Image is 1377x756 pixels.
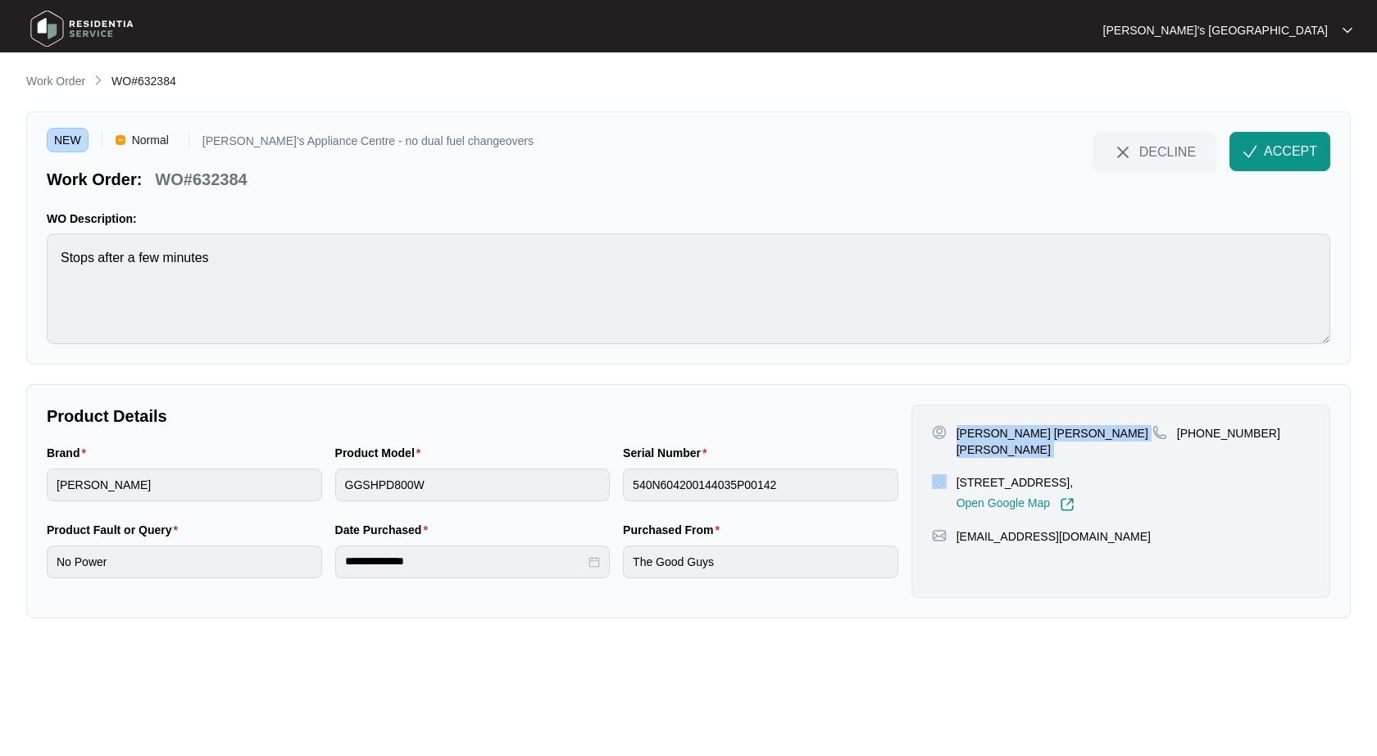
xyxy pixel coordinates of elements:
span: WO#632384 [111,75,176,88]
label: Product Fault or Query [47,522,184,538]
p: Work Order [26,73,85,89]
p: Product Details [47,405,898,428]
a: Work Order [23,73,89,91]
input: Serial Number [623,469,898,501]
label: Serial Number [623,445,713,461]
input: Purchased From [623,545,898,578]
img: dropdown arrow [1343,26,1352,34]
a: Open Google Map [957,497,1075,512]
span: Normal [125,128,175,152]
p: [STREET_ADDRESS], [957,474,1075,491]
img: map-pin [932,474,947,489]
img: chevron-right [92,74,105,87]
span: ACCEPT [1264,142,1317,161]
img: check-Icon [1243,144,1257,159]
label: Product Model [335,445,428,461]
span: DECLINE [1139,143,1196,161]
p: [PERSON_NAME]'s [GEOGRAPHIC_DATA] [1103,22,1328,38]
input: Date Purchased [345,553,586,570]
img: Link-External [1060,497,1075,512]
img: map-pin [1152,425,1167,440]
span: NEW [47,128,89,152]
img: user-pin [932,425,947,440]
button: close-IconDECLINE [1093,132,1216,171]
p: [PERSON_NAME] [PERSON_NAME] [PERSON_NAME] [957,425,1152,458]
textarea: Stops after a few minutes [47,233,1330,344]
label: Date Purchased [335,522,434,538]
img: close-Icon [1113,143,1133,162]
p: [PERSON_NAME]'s Appliance Centre - no dual fuel changeovers [202,135,534,152]
p: Work Order: [47,168,142,191]
img: residentia service logo [25,4,139,53]
p: WO Description: [47,211,1330,227]
p: [EMAIL_ADDRESS][DOMAIN_NAME] [957,528,1151,545]
p: [PHONE_NUMBER] [1177,425,1280,441]
input: Brand [47,469,322,501]
p: WO#632384 [155,168,247,191]
input: Product Fault or Query [47,545,322,578]
input: Product Model [335,469,611,501]
img: map-pin [932,528,947,543]
button: check-IconACCEPT [1229,132,1330,171]
label: Purchased From [623,522,726,538]
label: Brand [47,445,93,461]
img: Vercel Logo [116,135,125,145]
